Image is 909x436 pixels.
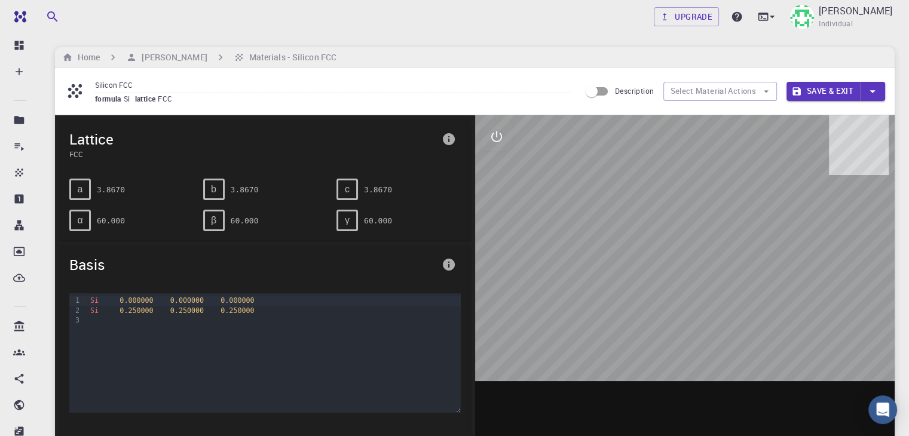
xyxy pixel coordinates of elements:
[437,253,461,277] button: info
[819,18,853,30] span: Individual
[120,296,153,305] span: 0.000000
[69,130,437,149] span: Lattice
[211,184,216,195] span: b
[790,5,814,29] img: Alviu Rey B. Nasir
[364,179,392,200] pre: 3.8670
[77,215,82,226] span: α
[437,127,461,151] button: info
[819,4,892,18] p: [PERSON_NAME]
[663,82,777,101] button: Select Material Actions
[124,94,135,103] span: Si
[95,94,124,103] span: formula
[69,255,437,274] span: Basis
[10,11,26,23] img: logo
[90,296,99,305] span: Si
[135,94,158,103] span: lattice
[231,210,259,231] pre: 60.000
[345,184,350,195] span: c
[170,296,204,305] span: 0.000000
[615,86,654,96] span: Description
[73,51,100,64] h6: Home
[97,210,125,231] pre: 60.000
[69,306,81,315] div: 2
[90,306,99,315] span: Si
[170,306,204,315] span: 0.250000
[69,149,437,159] span: FCC
[78,184,83,195] span: a
[244,51,336,64] h6: Materials - Silicon FCC
[69,315,81,325] div: 3
[345,215,350,226] span: γ
[69,296,81,305] div: 1
[60,51,339,64] nav: breadcrumb
[24,8,67,19] span: Support
[221,306,254,315] span: 0.250000
[137,51,207,64] h6: [PERSON_NAME]
[211,215,216,226] span: β
[868,395,897,424] div: Open Intercom Messenger
[120,306,153,315] span: 0.250000
[231,179,259,200] pre: 3.8670
[786,82,860,101] button: Save & Exit
[364,210,392,231] pre: 60.000
[97,179,125,200] pre: 3.8670
[654,7,719,26] a: Upgrade
[221,296,254,305] span: 0.000000
[158,94,177,103] span: FCC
